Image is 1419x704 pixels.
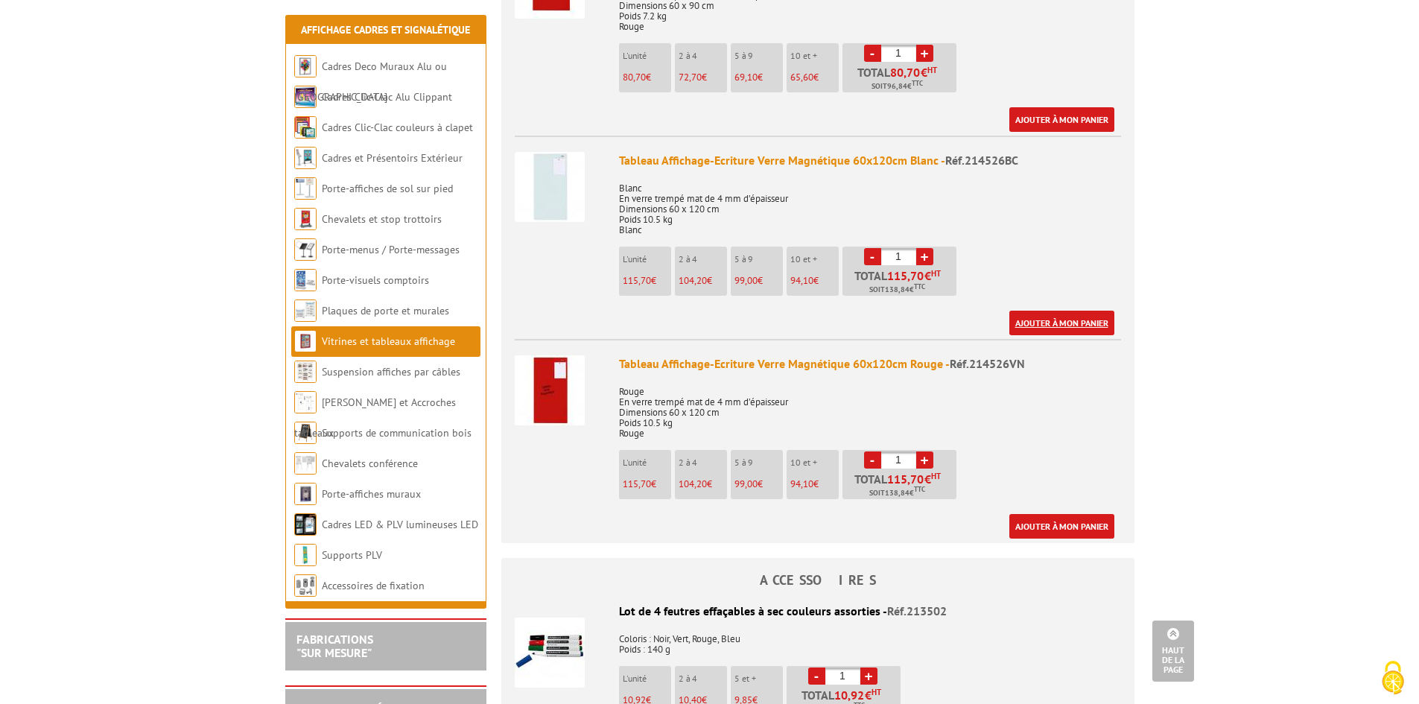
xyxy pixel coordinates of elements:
a: Suspension affiches par câbles [322,365,460,378]
img: Lot de 4 feutres effaçables à sec couleurs assorties [515,618,585,688]
span: 115,70 [623,478,651,490]
p: 10 et + [790,254,839,264]
span: 104,20 [679,274,707,287]
a: Cadres Clic-Clac couleurs à clapet [322,121,473,134]
a: + [916,45,933,62]
p: € [734,479,783,489]
a: Accessoires de fixation [322,579,425,592]
div: Tableau Affichage-Ecriture Verre Magnétique 60x120cm Rouge - [619,355,1121,372]
span: 138,84 [885,487,910,499]
a: Cadres et Présentoirs Extérieur [322,151,463,165]
img: Tableau Affichage-Ecriture Verre Magnétique 60x120cm Rouge [515,355,585,425]
span: 10,92 [834,689,865,701]
p: € [790,72,839,83]
sup: TTC [914,485,925,493]
p: 10 et + [790,457,839,468]
img: Suspension affiches par câbles [294,361,317,383]
a: Affichage Cadres et Signalétique [301,23,470,37]
p: Rouge En verre trempé mat de 4 mm d’épaisseur Dimensions 60 x 120 cm Poids 10.5 kg Rouge [619,376,1121,439]
img: Vitrines et tableaux affichage [294,330,317,352]
span: Soit € [869,487,925,499]
img: Tableau Affichage-Ecriture Verre Magnétique 60x120cm Blanc [515,152,585,222]
img: Supports PLV [294,544,317,566]
a: - [864,451,881,469]
img: Cadres Deco Muraux Alu ou Bois [294,55,317,77]
span: 96,84 [887,80,907,92]
p: 5 à 9 [734,457,783,468]
span: Soit € [869,284,925,296]
span: 115,70 [887,473,924,485]
a: - [864,45,881,62]
sup: TTC [912,79,923,87]
a: Ajouter à mon panier [1009,311,1114,335]
span: 69,10 [734,71,758,83]
a: Vitrines et tableaux affichage [322,334,455,348]
p: 2 à 4 [679,457,727,468]
a: Porte-affiches muraux [322,487,421,501]
p: 2 à 4 [679,51,727,61]
p: 5 et + [734,673,783,684]
span: 80,70 [890,66,921,78]
sup: HT [872,687,881,697]
p: L'unité [623,673,671,684]
img: Accessoires de fixation [294,574,317,597]
img: Plaques de porte et murales [294,299,317,322]
span: 80,70 [623,71,646,83]
p: 5 à 9 [734,254,783,264]
span: € [921,66,927,78]
p: 2 à 4 [679,673,727,684]
img: Cookies (fenêtre modale) [1374,659,1412,697]
p: € [734,276,783,286]
img: Cadres Clic-Clac couleurs à clapet [294,116,317,139]
span: 94,10 [790,274,813,287]
a: Chevalets conférence [322,457,418,470]
a: + [860,667,877,685]
span: 115,70 [887,270,924,282]
sup: HT [931,471,941,481]
p: Total [846,66,956,92]
a: Haut de la page [1152,621,1194,682]
span: 104,20 [679,478,707,490]
p: € [623,276,671,286]
a: Plaques de porte et murales [322,304,449,317]
img: Porte-visuels comptoirs [294,269,317,291]
p: € [790,276,839,286]
sup: HT [931,268,941,279]
span: 94,10 [790,478,813,490]
p: 5 à 9 [734,51,783,61]
span: Soit € [872,80,923,92]
span: Réf.213502 [887,603,947,618]
div: Lot de 4 feutres effaçables à sec couleurs assorties - [515,603,1121,620]
span: 115,70 [623,274,651,287]
a: - [808,667,825,685]
a: Cadres Clic-Clac Alu Clippant [322,90,452,104]
a: Cadres LED & PLV lumineuses LED [322,518,478,531]
img: Porte-menus / Porte-messages [294,238,317,261]
a: Porte-affiches de sol sur pied [322,182,453,195]
a: - [864,248,881,265]
a: Ajouter à mon panier [1009,514,1114,539]
p: L'unité [623,254,671,264]
img: Cimaises et Accroches tableaux [294,391,317,413]
p: € [790,479,839,489]
sup: TTC [914,282,925,291]
p: L'unité [623,457,671,468]
span: € [924,473,931,485]
img: Chevalets et stop trottoirs [294,208,317,230]
p: € [679,276,727,286]
a: Ajouter à mon panier [1009,107,1114,132]
img: Porte-affiches muraux [294,483,317,505]
p: L'unité [623,51,671,61]
p: Coloris : Noir, Vert, Rouge, Bleu Poids : 140 g [515,624,1121,655]
p: Total [846,270,956,296]
div: Tableau Affichage-Ecriture Verre Magnétique 60x120cm Blanc - [619,152,1121,169]
p: Blanc En verre trempé mat de 4 mm d’épaisseur Dimensions 60 x 120 cm Poids 10.5 kg Blanc [619,173,1121,235]
button: Cookies (fenêtre modale) [1367,653,1419,704]
h4: ACCESSOIRES [501,573,1134,588]
span: 65,60 [790,71,813,83]
span: € [834,689,881,701]
a: [PERSON_NAME] et Accroches tableaux [294,396,456,440]
img: Chevalets conférence [294,452,317,475]
a: FABRICATIONS"Sur Mesure" [296,632,373,660]
p: € [623,479,671,489]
